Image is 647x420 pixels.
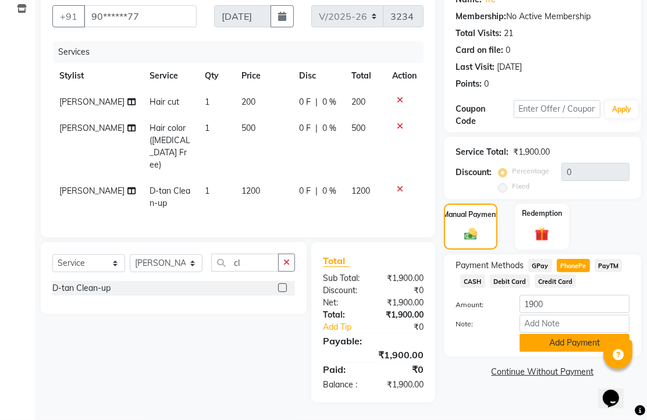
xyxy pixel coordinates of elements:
[531,226,553,243] img: _gift.svg
[315,122,318,134] span: |
[299,96,311,108] span: 0 F
[374,284,433,297] div: ₹0
[520,295,630,313] input: Amount
[456,61,495,73] div: Last Visit:
[242,123,256,133] span: 500
[150,123,190,170] span: Hair color([MEDICAL_DATA] Free)
[447,319,511,329] label: Note:
[374,309,433,321] div: ₹1,900.00
[84,5,197,27] input: Search by Name/Mobile/Email/Code
[506,44,510,56] div: 0
[299,122,311,134] span: 0 F
[314,284,374,297] div: Discount:
[535,275,577,288] span: Credit Card
[456,10,506,23] div: Membership:
[456,146,509,158] div: Service Total:
[484,78,489,90] div: 0
[460,275,485,288] span: CASH
[512,181,529,191] label: Fixed
[456,78,482,90] div: Points:
[211,254,279,272] input: Search or Scan
[351,123,365,133] span: 500
[383,321,432,333] div: ₹0
[456,10,630,23] div: No Active Membership
[52,282,111,294] div: D-tan Clean-up
[314,272,374,284] div: Sub Total:
[314,321,383,333] a: Add Tip
[314,362,374,376] div: Paid:
[513,146,550,158] div: ₹1,900.00
[374,362,433,376] div: ₹0
[351,186,370,196] span: 1200
[205,186,209,196] span: 1
[595,259,623,272] span: PayTM
[314,348,432,362] div: ₹1,900.00
[322,185,336,197] span: 0 %
[235,63,293,89] th: Price
[520,315,630,333] input: Add Note
[456,259,524,272] span: Payment Methods
[59,123,125,133] span: [PERSON_NAME]
[314,309,374,321] div: Total:
[456,166,492,179] div: Discount:
[150,186,190,208] span: D-tan Clean-up
[52,5,85,27] button: +91
[490,275,530,288] span: Debit Card
[205,97,209,107] span: 1
[446,366,639,378] a: Continue Without Payment
[315,96,318,108] span: |
[314,379,374,391] div: Balance :
[598,373,635,408] iframe: chat widget
[557,259,590,272] span: PhonePe
[443,209,499,220] label: Manual Payment
[514,100,601,118] input: Enter Offer / Coupon Code
[385,63,424,89] th: Action
[344,63,385,89] th: Total
[374,297,433,309] div: ₹1,900.00
[512,166,549,176] label: Percentage
[59,186,125,196] span: [PERSON_NAME]
[52,63,143,89] th: Stylist
[447,300,511,310] label: Amount:
[374,272,433,284] div: ₹1,900.00
[504,27,513,40] div: 21
[59,97,125,107] span: [PERSON_NAME]
[242,186,261,196] span: 1200
[242,97,256,107] span: 200
[314,297,374,309] div: Net:
[528,259,552,272] span: GPay
[323,255,350,267] span: Total
[497,61,522,73] div: [DATE]
[322,96,336,108] span: 0 %
[374,379,433,391] div: ₹1,900.00
[605,101,638,118] button: Apply
[522,208,562,219] label: Redemption
[198,63,234,89] th: Qty
[520,334,630,352] button: Add Payment
[322,122,336,134] span: 0 %
[54,41,432,63] div: Services
[460,227,481,242] img: _cash.svg
[315,185,318,197] span: |
[150,97,179,107] span: Hair cut
[456,44,503,56] div: Card on file:
[456,103,514,127] div: Coupon Code
[456,27,502,40] div: Total Visits:
[292,63,344,89] th: Disc
[314,334,432,348] div: Payable:
[351,97,365,107] span: 200
[205,123,209,133] span: 1
[143,63,198,89] th: Service
[299,185,311,197] span: 0 F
